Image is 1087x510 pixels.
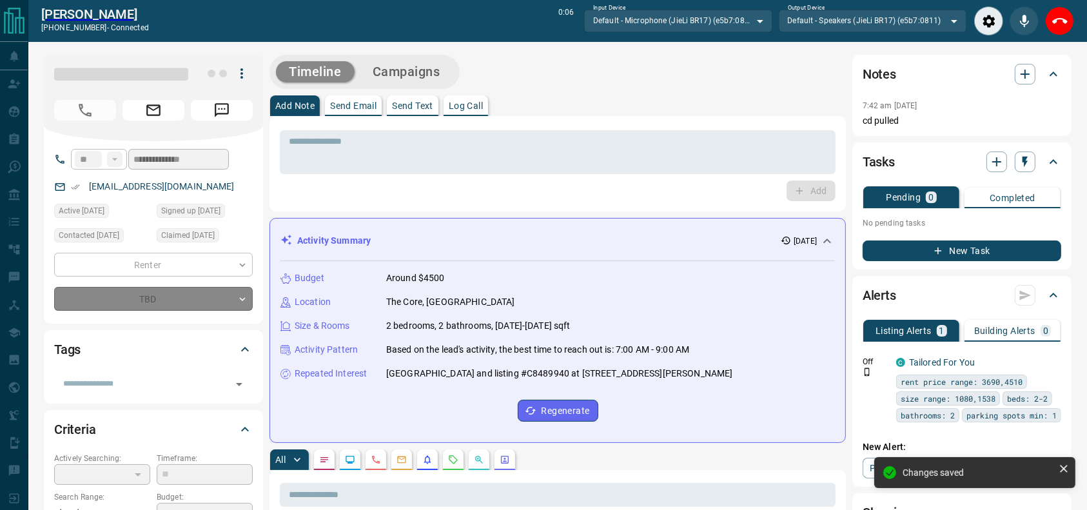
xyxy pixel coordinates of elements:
[901,392,995,405] span: size range: 1080,1538
[297,234,371,248] p: Activity Summary
[863,280,1061,311] div: Alerts
[280,229,835,253] div: Activity Summary[DATE]
[157,453,253,464] p: Timeframe:
[500,455,510,465] svg: Agent Actions
[779,10,966,32] div: Default - Speakers (JieLi BR17) (e5b7:0811)
[901,409,955,422] span: bathrooms: 2
[886,193,921,202] p: Pending
[371,455,381,465] svg: Calls
[896,358,905,367] div: condos.ca
[59,229,119,242] span: Contacted [DATE]
[54,253,253,277] div: Renter
[966,409,1057,422] span: parking spots min: 1
[392,101,433,110] p: Send Text
[54,228,150,246] div: Sat Aug 16 2025
[397,455,407,465] svg: Emails
[584,10,772,32] div: Default - Microphone (JieLi BR17) (e5b7:0811)
[788,4,825,12] label: Output Device
[54,334,253,365] div: Tags
[276,61,355,83] button: Timeline
[157,204,253,222] div: Fri Nov 27 2020
[161,204,220,217] span: Signed up [DATE]
[1007,392,1048,405] span: beds: 2-2
[1043,326,1048,335] p: 0
[863,285,896,306] h2: Alerts
[863,440,1061,454] p: New Alert:
[275,101,315,110] p: Add Note
[863,152,895,172] h2: Tasks
[518,400,598,422] button: Regenerate
[990,193,1035,202] p: Completed
[386,295,515,309] p: The Core, [GEOGRAPHIC_DATA]
[295,343,358,357] p: Activity Pattern
[863,59,1061,90] div: Notes
[1010,6,1039,35] div: Mute
[59,204,104,217] span: Active [DATE]
[386,271,445,285] p: Around $4500
[863,146,1061,177] div: Tasks
[909,357,975,368] a: Tailored For You
[54,100,116,121] span: Call
[54,339,81,360] h2: Tags
[794,235,817,247] p: [DATE]
[876,326,932,335] p: Listing Alerts
[54,419,96,440] h2: Criteria
[863,114,1061,128] p: cd pulled
[230,375,248,393] button: Open
[974,326,1035,335] p: Building Alerts
[863,356,888,368] p: Off
[863,458,929,478] a: Property
[474,455,484,465] svg: Opportunities
[360,61,453,83] button: Campaigns
[275,455,286,464] p: All
[863,213,1061,233] p: No pending tasks
[54,287,253,311] div: TBD
[863,240,1061,261] button: New Task
[593,4,626,12] label: Input Device
[449,101,483,110] p: Log Call
[386,343,689,357] p: Based on the lead's activity, the best time to reach out is: 7:00 AM - 9:00 AM
[54,453,150,464] p: Actively Searching:
[974,6,1003,35] div: Audio Settings
[448,455,458,465] svg: Requests
[295,367,367,380] p: Repeated Interest
[111,23,149,32] span: connected
[161,229,215,242] span: Claimed [DATE]
[345,455,355,465] svg: Lead Browsing Activity
[295,295,331,309] p: Location
[157,228,253,246] div: Sat Aug 16 2025
[54,491,150,503] p: Search Range:
[41,22,149,34] p: [PHONE_NUMBER] -
[295,319,350,333] p: Size & Rooms
[386,367,732,380] p: [GEOGRAPHIC_DATA] and listing #C8489940 at [STREET_ADDRESS][PERSON_NAME]
[157,491,253,503] p: Budget:
[41,6,149,22] a: [PERSON_NAME]
[54,204,150,222] div: Sat Aug 16 2025
[901,375,1023,388] span: rent price range: 3690,4510
[386,319,571,333] p: 2 bedrooms, 2 bathrooms, [DATE]-[DATE] sqft
[863,368,872,377] svg: Push Notification Only
[863,64,896,84] h2: Notes
[903,467,1053,478] div: Changes saved
[939,326,945,335] p: 1
[89,181,235,191] a: [EMAIL_ADDRESS][DOMAIN_NAME]
[863,101,917,110] p: 7:42 am [DATE]
[295,271,324,285] p: Budget
[928,193,934,202] p: 0
[191,100,253,121] span: Message
[122,100,184,121] span: Email
[71,182,80,191] svg: Email Verified
[319,455,329,465] svg: Notes
[422,455,433,465] svg: Listing Alerts
[330,101,377,110] p: Send Email
[54,414,253,445] div: Criteria
[1045,6,1074,35] div: End Call
[558,6,574,35] p: 0:06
